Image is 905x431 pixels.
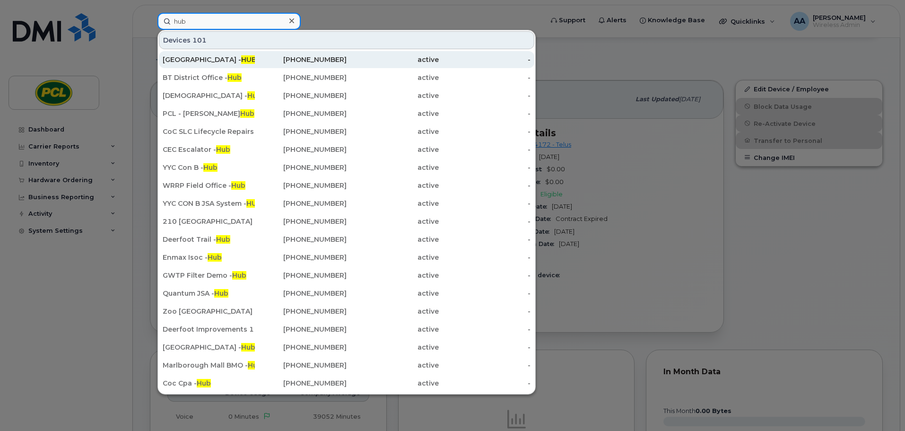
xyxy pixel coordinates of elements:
[197,379,211,387] span: Hub
[159,249,534,266] a: Enmax Isoc -Hub[PHONE_NUMBER]active-
[163,145,255,154] div: CEC Escalator -
[163,199,255,208] div: YYC CON B JSA System -
[163,378,255,388] div: Coc Cpa -
[439,289,531,298] div: -
[347,199,439,208] div: active
[439,235,531,244] div: -
[347,289,439,298] div: active
[159,375,534,392] a: Coc Cpa -Hub[PHONE_NUMBER]active-
[163,343,255,352] div: [GEOGRAPHIC_DATA] -
[163,181,255,190] div: WRRP Field Office -
[159,231,534,248] a: Deerfoot Trail -Hub[PHONE_NUMBER]active-
[159,267,534,284] a: GWTP Filter Demo -Hub[PHONE_NUMBER]active-
[216,235,230,244] span: Hub
[255,145,347,154] div: [PHONE_NUMBER]
[157,13,301,30] input: Find something...
[255,73,347,82] div: [PHONE_NUMBER]
[159,87,534,104] a: [DEMOGRAPHIC_DATA] -Hub[PHONE_NUMBER]active-
[255,109,347,118] div: [PHONE_NUMBER]
[241,55,256,64] span: HUB
[439,181,531,190] div: -
[255,181,347,190] div: [PHONE_NUMBER]
[159,177,534,194] a: WRRP Field Office -Hub[PHONE_NUMBER]active-
[159,303,534,320] a: Zoo [GEOGRAPHIC_DATA] -[PHONE_NUMBER]active-
[347,361,439,370] div: active
[439,145,531,154] div: -
[255,271,347,280] div: [PHONE_NUMBER]
[347,343,439,352] div: active
[159,321,534,338] a: Deerfoot Improvements 1 -[PHONE_NUMBER]active-
[439,271,531,280] div: -
[255,343,347,352] div: [PHONE_NUMBER]
[439,73,531,82] div: -
[159,31,534,49] div: Devices
[163,235,255,244] div: Deerfoot Trail -
[255,361,347,370] div: [PHONE_NUMBER]
[439,55,531,64] div: -
[347,253,439,262] div: active
[347,325,439,334] div: active
[163,163,255,172] div: YYC Con B -
[163,307,255,316] div: Zoo [GEOGRAPHIC_DATA] -
[214,289,228,298] span: Hub
[255,253,347,262] div: [PHONE_NUMBER]
[227,73,242,82] span: Hub
[163,73,255,82] div: BT District Office -
[159,285,534,302] a: Quantum JSA -Hub[PHONE_NUMBER]active-
[159,141,534,158] a: CEC Escalator -Hub[PHONE_NUMBER]active-
[208,253,222,262] span: Hub
[231,181,245,190] span: Hub
[347,378,439,388] div: active
[163,361,255,370] div: Marlborough Mall BMO -
[159,357,534,374] a: Marlborough Mall BMO -Hub[PHONE_NUMBER]active-
[163,91,255,100] div: [DEMOGRAPHIC_DATA] -
[163,289,255,298] div: Quantum JSA -
[347,109,439,118] div: active
[439,307,531,316] div: -
[255,307,347,316] div: [PHONE_NUMBER]
[347,181,439,190] div: active
[232,271,246,280] span: Hub
[439,361,531,370] div: -
[246,199,261,208] span: HUB
[163,325,255,334] div: Deerfoot Improvements 1 -
[240,109,254,118] span: Hub
[347,145,439,154] div: active
[203,163,218,172] span: Hub
[255,163,347,172] div: [PHONE_NUMBER]
[192,35,207,45] span: 101
[439,253,531,262] div: -
[163,127,255,136] div: CoC SLC Lifecycle Repairs -
[163,55,255,64] div: [GEOGRAPHIC_DATA] -
[255,91,347,100] div: [PHONE_NUMBER]
[347,307,439,316] div: active
[163,217,255,226] div: 210 [GEOGRAPHIC_DATA] -
[347,91,439,100] div: active
[255,289,347,298] div: [PHONE_NUMBER]
[347,73,439,82] div: active
[163,271,255,280] div: GWTP Filter Demo -
[159,159,534,176] a: YYC Con B -Hub[PHONE_NUMBER]active-
[439,325,531,334] div: -
[439,163,531,172] div: -
[255,199,347,208] div: [PHONE_NUMBER]
[247,91,261,100] span: Hub
[159,105,534,122] a: PCL - [PERSON_NAME]Hub[PHONE_NUMBER]active-
[159,195,534,212] a: YYC CON B JSA System -HUB[PHONE_NUMBER]active-
[159,69,534,86] a: BT District Office -Hub[PHONE_NUMBER]active-
[439,217,531,226] div: -
[159,393,534,410] a: 17 Ave SxHub[PHONE_NUMBER]active-
[159,213,534,230] a: 210 [GEOGRAPHIC_DATA] -[PHONE_NUMBER]active-
[255,55,347,64] div: [PHONE_NUMBER]
[439,378,531,388] div: -
[347,271,439,280] div: active
[255,325,347,334] div: [PHONE_NUMBER]
[439,199,531,208] div: -
[439,127,531,136] div: -
[255,127,347,136] div: [PHONE_NUMBER]
[216,145,230,154] span: Hub
[163,109,255,118] div: PCL - [PERSON_NAME]
[163,253,255,262] div: Enmax Isoc -
[347,217,439,226] div: active
[241,343,255,352] span: Hub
